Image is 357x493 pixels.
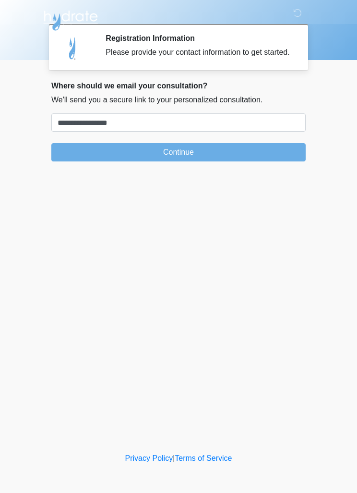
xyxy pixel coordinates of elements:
a: | [173,454,175,462]
img: Hydrate IV Bar - Scottsdale Logo [42,7,99,31]
div: Please provide your contact information to get started. [106,47,291,58]
button: Continue [51,143,306,161]
p: We'll send you a secure link to your personalized consultation. [51,94,306,106]
a: Terms of Service [175,454,232,462]
a: Privacy Policy [125,454,173,462]
h2: Where should we email your consultation? [51,81,306,90]
img: Agent Avatar [59,34,87,62]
